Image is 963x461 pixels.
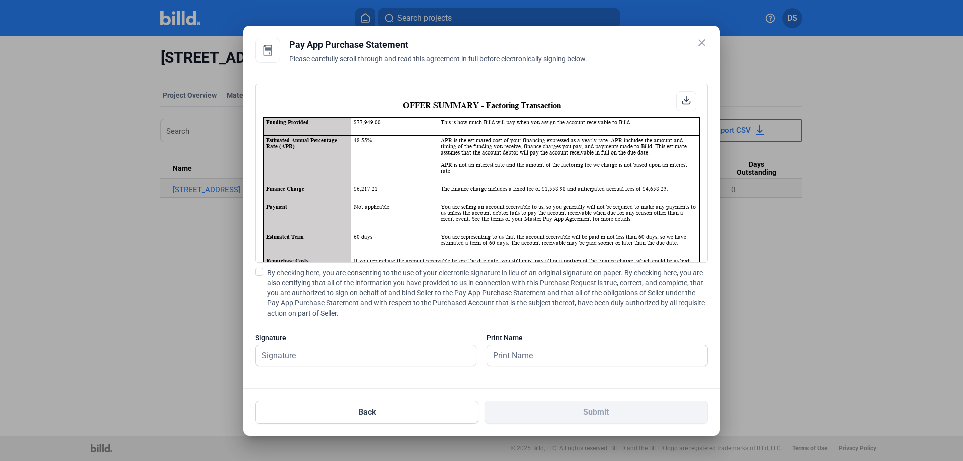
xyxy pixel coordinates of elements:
h2: OFFER SUMMARY - Factoring Transaction [263,101,700,110]
div: Pay App Purchase Statement [289,38,708,52]
td: 60 days [351,232,438,256]
input: Signature [256,345,465,366]
td: You are selling an account receivable to us, so you generally will not be required to make any pa... [438,202,699,232]
button: Submit [485,401,708,424]
td: $77,949.00 [351,117,438,135]
span: By checking here, you are consenting to the use of your electronic signature in lieu of an origin... [267,268,708,318]
td: You are representing to us that the account receivable will be paid in not less than 60 days, so ... [438,232,699,256]
input: Print Name [487,345,696,366]
strong: Repurchase Costs [266,258,308,264]
td: APR is the estimated cost of your financing expressed as a yearly rate. APR includes the amount a... [438,135,699,184]
td: 48.55% [351,135,438,184]
strong: Finance Charge [266,186,304,192]
td: Not applicable. [351,202,438,232]
button: Back [255,401,478,424]
td: The finance charge includes a fixed fee of $1,558.98 and anticipated accrual fees of $4,658.23. [438,184,699,202]
strong: Payment [266,204,287,210]
td: This is how much Billd will pay when you assign the account receivable to Billd. [438,117,699,135]
mat-icon: close [696,37,708,49]
strong: Funding Provided [266,119,309,125]
div: Please carefully scroll through and read this agreement in full before electronically signing below. [289,54,708,76]
div: Signature [255,333,476,343]
strong: Estimated Term [266,234,303,240]
td: If you repurchase the account receivable before the due date, you still must pay all or a portion... [351,256,699,280]
td: $6,217.21 [351,184,438,202]
div: Print Name [487,333,708,343]
strong: Estimated Annual Percentage Rate (APR) [266,137,337,149]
